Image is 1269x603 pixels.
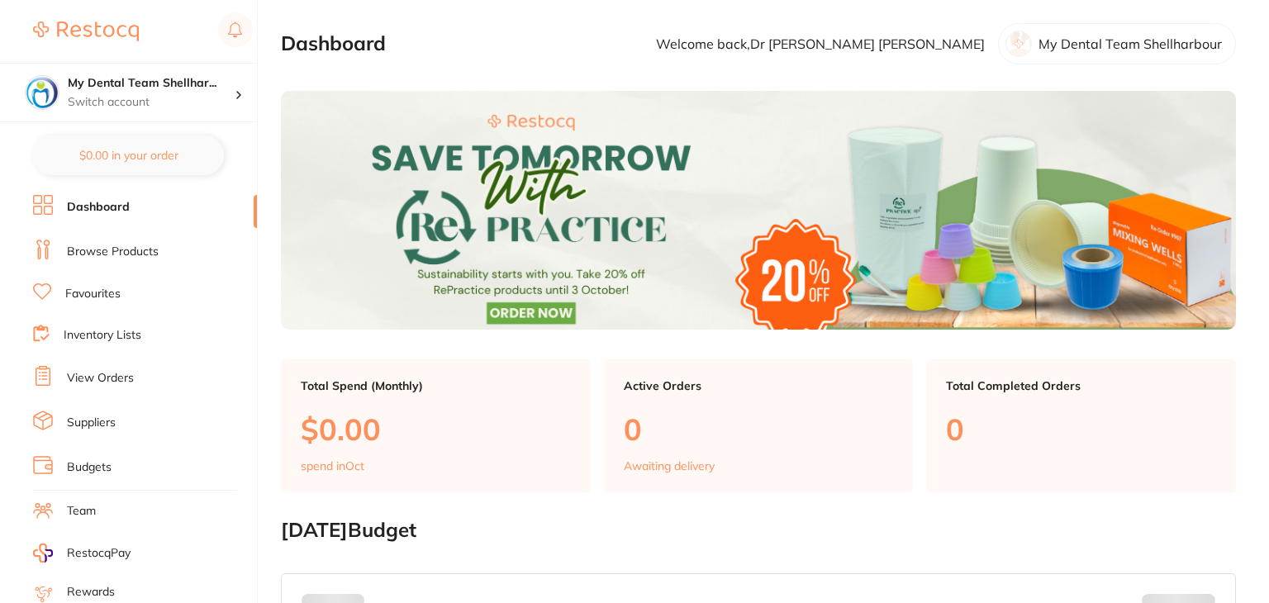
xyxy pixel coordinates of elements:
[301,459,364,472] p: spend in Oct
[926,359,1236,493] a: Total Completed Orders0
[33,544,53,563] img: RestocqPay
[281,359,591,493] a: Total Spend (Monthly)$0.00spend inOct
[67,370,134,387] a: View Orders
[33,12,139,50] a: Restocq Logo
[67,503,96,520] a: Team
[67,415,116,431] a: Suppliers
[33,544,131,563] a: RestocqPay
[1038,36,1222,51] p: My Dental Team Shellharbour
[624,459,715,472] p: Awaiting delivery
[67,459,112,476] a: Budgets
[26,76,59,109] img: My Dental Team Shellharbour
[301,379,571,392] p: Total Spend (Monthly)
[624,379,894,392] p: Active Orders
[68,75,235,92] h4: My Dental Team Shellharbour
[33,21,139,41] img: Restocq Logo
[624,412,894,446] p: 0
[946,412,1216,446] p: 0
[946,379,1216,392] p: Total Completed Orders
[33,135,224,175] button: $0.00 in your order
[67,244,159,260] a: Browse Products
[281,91,1236,330] img: Dashboard
[604,359,914,493] a: Active Orders0Awaiting delivery
[67,584,115,601] a: Rewards
[65,286,121,302] a: Favourites
[64,327,141,344] a: Inventory Lists
[301,412,571,446] p: $0.00
[67,545,131,562] span: RestocqPay
[67,199,130,216] a: Dashboard
[68,94,235,111] p: Switch account
[656,36,985,51] p: Welcome back, Dr [PERSON_NAME] [PERSON_NAME]
[281,32,386,55] h2: Dashboard
[281,519,1236,542] h2: [DATE] Budget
